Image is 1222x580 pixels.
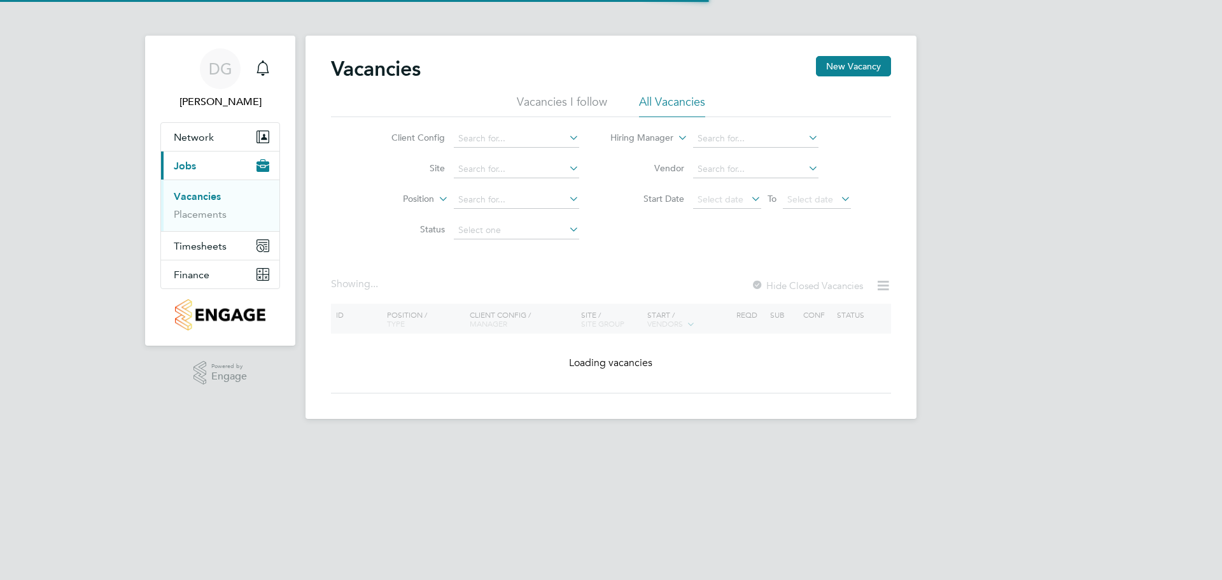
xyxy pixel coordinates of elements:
[211,371,247,382] span: Engage
[639,94,705,117] li: All Vacancies
[331,278,381,291] div: Showing
[454,160,579,178] input: Search for...
[693,130,818,148] input: Search for...
[174,190,221,202] a: Vacancies
[161,232,279,260] button: Timesheets
[174,208,227,220] a: Placements
[174,240,227,252] span: Timesheets
[764,190,780,207] span: To
[160,94,280,110] span: David Green
[611,193,684,204] label: Start Date
[372,223,445,235] label: Status
[816,56,891,76] button: New Vacancy
[174,269,209,281] span: Finance
[193,361,248,385] a: Powered byEngage
[161,123,279,151] button: Network
[161,180,279,231] div: Jobs
[331,56,421,81] h2: Vacancies
[517,94,607,117] li: Vacancies I follow
[209,60,232,77] span: DG
[370,278,378,290] span: ...
[372,132,445,143] label: Client Config
[160,48,280,110] a: DG[PERSON_NAME]
[361,193,434,206] label: Position
[372,162,445,174] label: Site
[211,361,247,372] span: Powered by
[175,299,265,330] img: countryside-properties-logo-retina.png
[611,162,684,174] label: Vendor
[698,194,743,205] span: Select date
[751,279,863,292] label: Hide Closed Vacancies
[454,130,579,148] input: Search for...
[160,299,280,330] a: Go to home page
[161,152,279,180] button: Jobs
[161,260,279,288] button: Finance
[787,194,833,205] span: Select date
[454,191,579,209] input: Search for...
[174,131,214,143] span: Network
[174,160,196,172] span: Jobs
[454,222,579,239] input: Select one
[145,36,295,346] nav: Main navigation
[693,160,818,178] input: Search for...
[600,132,673,145] label: Hiring Manager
